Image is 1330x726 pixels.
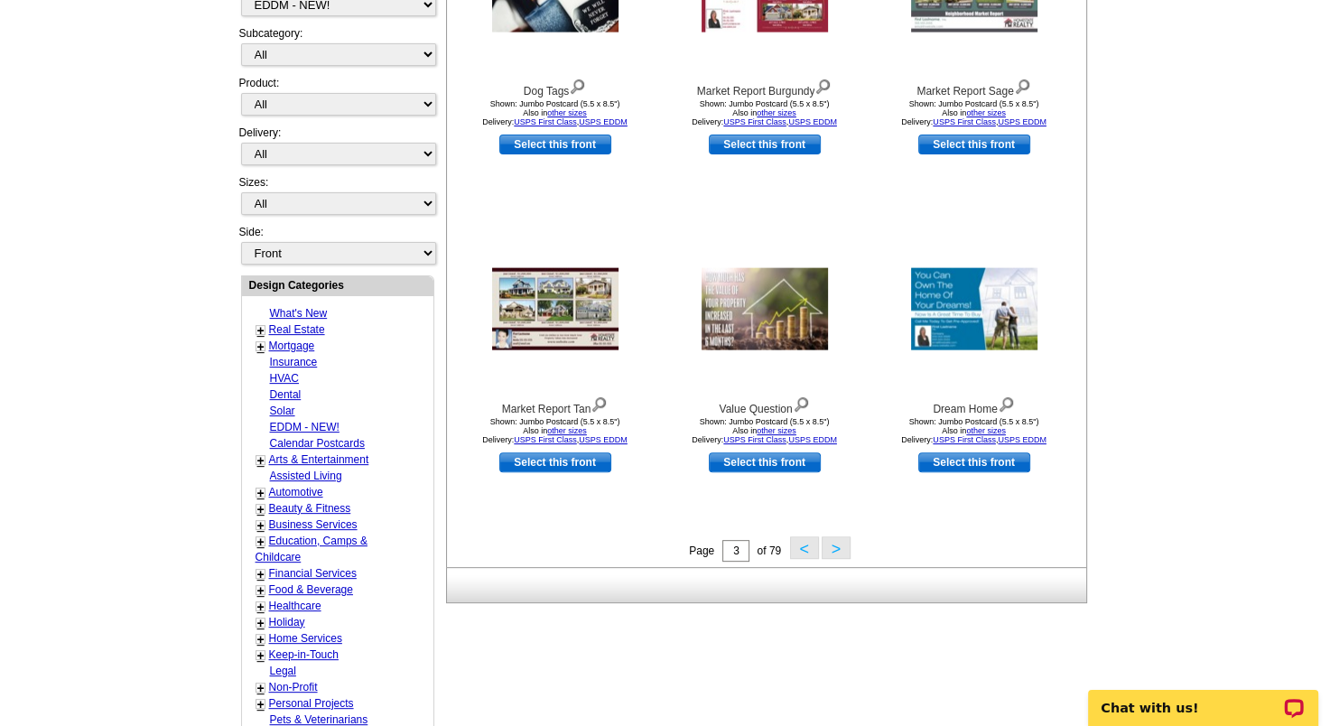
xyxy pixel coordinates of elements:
a: EDDM - NEW! [270,421,339,433]
a: Legal [270,665,296,677]
a: Business Services [269,518,358,531]
a: Personal Projects [269,697,354,710]
a: other sizes [757,426,796,435]
a: + [257,567,265,582]
a: USPS First Class [933,435,996,444]
span: Also in [732,108,796,117]
div: Value Question [665,393,864,417]
span: Also in [732,426,796,435]
a: other sizes [966,108,1006,117]
div: Design Categories [242,276,433,293]
a: USPS First Class [723,435,786,444]
a: + [257,502,265,517]
a: other sizes [547,108,587,117]
img: view design details [814,75,832,95]
a: Real Estate [269,323,325,336]
div: Shown: Jumbo Postcard (5.5 x 8.5") Delivery: , [875,99,1074,126]
div: Market Report Sage [875,75,1074,99]
img: view design details [998,393,1015,413]
a: Insurance [270,356,318,368]
div: Product: [239,75,434,125]
img: Dream Home [911,268,1037,350]
div: Shown: Jumbo Postcard (5.5 x 8.5") Delivery: , [875,417,1074,444]
a: USPS First Class [514,117,577,126]
a: USPS First Class [723,117,786,126]
img: Market Report Tan [492,268,618,350]
span: Also in [523,108,587,117]
a: Solar [270,405,295,417]
div: Shown: Jumbo Postcard (5.5 x 8.5") Delivery: , [456,99,655,126]
a: USPS EDDM [579,435,628,444]
a: Beauty & Fitness [269,502,351,515]
div: Shown: Jumbo Postcard (5.5 x 8.5") Delivery: , [456,417,655,444]
a: use this design [499,135,611,154]
div: Market Report Tan [456,393,655,417]
a: USPS First Class [514,435,577,444]
div: Dog Tags [456,75,655,99]
a: Dental [270,388,302,401]
img: view design details [591,393,608,413]
a: use this design [709,135,821,154]
a: other sizes [757,108,796,117]
a: + [257,681,265,695]
div: Shown: Jumbo Postcard (5.5 x 8.5") Delivery: , [665,417,864,444]
a: USPS First Class [933,117,996,126]
img: view design details [793,393,810,413]
a: + [257,340,265,354]
img: view design details [569,75,586,95]
a: + [257,486,265,500]
a: + [257,616,265,630]
span: Also in [523,426,587,435]
a: Holiday [269,616,305,628]
span: Also in [942,108,1006,117]
a: use this design [918,135,1030,154]
button: < [790,536,819,559]
a: Automotive [269,486,323,498]
div: Dream Home [875,393,1074,417]
a: + [257,535,265,549]
a: Home Services [269,632,342,645]
a: use this design [499,452,611,472]
img: view design details [1014,75,1031,95]
a: USPS EDDM [788,435,837,444]
a: Education, Camps & Childcare [256,535,367,563]
a: USPS EDDM [998,117,1046,126]
a: Assisted Living [270,470,342,482]
a: Keep-in-Touch [269,648,339,661]
span: Page [689,544,714,557]
img: Value Question [702,268,828,350]
a: USPS EDDM [579,117,628,126]
a: + [257,518,265,533]
a: Healthcare [269,600,321,612]
a: Financial Services [269,567,357,580]
a: + [257,648,265,663]
div: Sizes: [239,174,434,224]
a: use this design [709,452,821,472]
a: Mortgage [269,340,315,352]
a: Calendar Postcards [270,437,365,450]
div: Side: [239,224,434,266]
a: Pets & Veterinarians [270,713,368,726]
button: > [822,536,851,559]
a: + [257,632,265,647]
a: + [257,697,265,712]
a: + [257,583,265,598]
a: other sizes [966,426,1006,435]
a: USPS EDDM [998,435,1046,444]
span: of 79 [757,544,781,557]
div: Delivery: [239,125,434,174]
a: + [257,323,265,338]
a: + [257,453,265,468]
div: Market Report Burgundy [665,75,864,99]
div: Shown: Jumbo Postcard (5.5 x 8.5") Delivery: , [665,99,864,126]
a: What's New [270,307,328,320]
a: use this design [918,452,1030,472]
a: other sizes [547,426,587,435]
span: Also in [942,426,1006,435]
iframe: LiveChat chat widget [1076,669,1330,726]
a: Arts & Entertainment [269,453,369,466]
a: Food & Beverage [269,583,353,596]
a: Non-Profit [269,681,318,693]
